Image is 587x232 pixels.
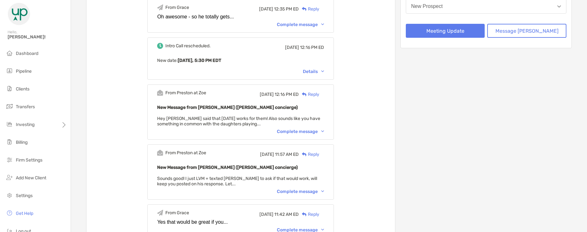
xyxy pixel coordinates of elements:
div: Reply [299,6,319,12]
img: Open dropdown arrow [557,5,561,8]
img: Event icon [157,210,163,216]
img: Event icon [157,150,163,156]
img: settings icon [6,191,13,199]
div: Complete message [277,22,324,27]
span: 12:16 PM ED [300,45,324,50]
div: Oh awesome - so he totally gets... [157,14,324,20]
button: Meeting Update [406,24,485,38]
div: From Grace [165,210,189,215]
span: Clients [16,86,29,92]
span: Add New Client [16,175,46,181]
img: investing icon [6,120,13,128]
div: Details [303,69,324,74]
div: Reply [299,151,319,158]
img: Reply icon [302,7,307,11]
span: Sounds good! I just LVM + texted [PERSON_NAME] to ask if that would work, will keep you posted on... [157,176,317,187]
button: Message [PERSON_NAME] [487,24,566,38]
img: get-help icon [6,209,13,217]
img: Chevron icon [321,190,324,192]
b: New Message from [PERSON_NAME] ([PERSON_NAME] concierge) [157,105,298,110]
img: add_new_client icon [6,174,13,181]
div: Complete message [277,129,324,134]
span: [DATE] [260,92,274,97]
span: 12:35 PM ED [274,6,299,12]
span: [DATE] [260,152,274,157]
img: Event icon [157,43,163,49]
img: firm-settings icon [6,156,13,163]
img: Chevron icon [321,229,324,231]
img: Event icon [157,90,163,96]
img: pipeline icon [6,67,13,75]
span: Transfers [16,104,35,109]
div: Yes that would be great if you... [157,219,324,225]
img: Reply icon [302,212,307,216]
span: Investing [16,122,35,127]
img: Chevron icon [321,70,324,72]
div: Complete message [277,189,324,194]
span: 11:42 AM ED [274,212,299,217]
div: From Preston at Zoe [165,150,206,156]
span: Pipeline [16,69,32,74]
div: Reply [299,91,319,98]
img: Reply icon [302,92,307,96]
span: 11:57 AM ED [275,152,299,157]
img: clients icon [6,85,13,92]
span: [DATE] [285,45,299,50]
div: From Grace [165,5,189,10]
div: From Preston at Zoe [165,90,206,96]
span: [PERSON_NAME]! [8,34,67,40]
span: Hey [PERSON_NAME] said that [DATE] works for them! Also sounds like you have something in common ... [157,116,320,127]
span: Get Help [16,211,33,216]
img: Chevron icon [321,130,324,132]
img: transfers icon [6,103,13,110]
img: Zoe Logo [8,3,30,25]
span: [DATE] [259,212,273,217]
img: billing icon [6,138,13,146]
b: New Message from [PERSON_NAME] ([PERSON_NAME] concierge) [157,165,298,170]
span: Settings [16,193,33,198]
span: Billing [16,140,28,145]
span: 12:16 PM ED [275,92,299,97]
div: New Prospect [411,3,443,9]
b: [DATE], 5:30 PM EDT [178,58,221,63]
img: dashboard icon [6,49,13,57]
img: Reply icon [302,152,307,156]
p: New date : [157,56,324,64]
span: Dashboard [16,51,38,56]
span: [DATE] [259,6,273,12]
img: Chevron icon [321,23,324,25]
span: Firm Settings [16,157,42,163]
div: Reply [299,211,319,218]
div: Intro Call rescheduled. [165,43,211,49]
img: Event icon [157,4,163,10]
